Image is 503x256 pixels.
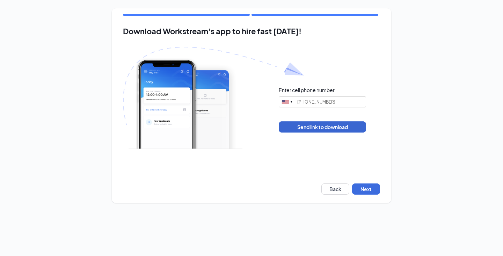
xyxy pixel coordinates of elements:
[279,96,366,107] input: (201) 555-0123
[352,183,380,195] button: Next
[279,121,366,133] button: Send link to download
[123,27,380,36] h2: Download Workstream's app to hire fast [DATE]!
[123,47,304,149] img: Download Workstream's app with paper plane
[279,97,295,107] div: United States: +1
[321,183,349,195] button: Back
[279,86,335,93] div: Enter cell phone number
